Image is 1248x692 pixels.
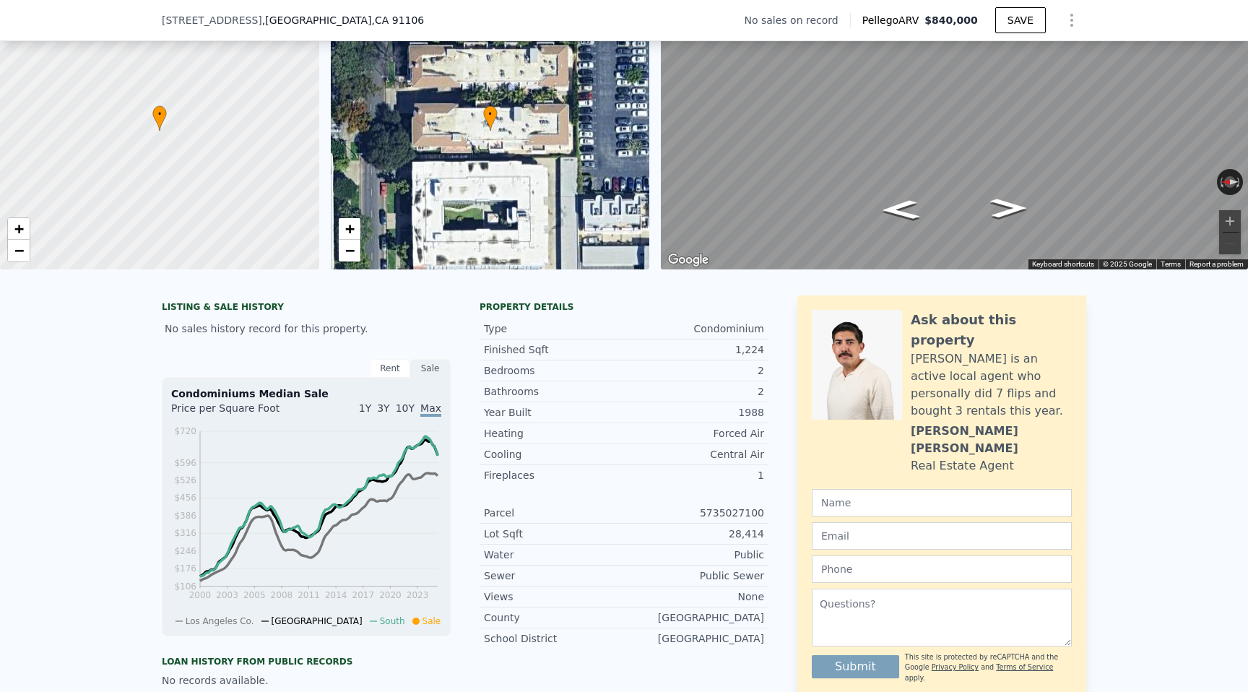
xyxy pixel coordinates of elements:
[339,240,360,261] a: Zoom out
[924,14,978,26] span: $840,000
[14,220,24,238] span: +
[272,616,363,626] span: [GEOGRAPHIC_DATA]
[484,468,624,483] div: Fireplaces
[484,610,624,625] div: County
[484,405,624,420] div: Year Built
[370,359,410,378] div: Rent
[1217,176,1243,188] button: Reset the view
[484,548,624,562] div: Water
[484,363,624,378] div: Bedrooms
[911,310,1072,350] div: Ask about this property
[162,673,451,688] div: No records available.
[174,493,196,503] tspan: $456
[624,384,764,399] div: 2
[174,581,196,592] tspan: $106
[359,402,371,414] span: 1Y
[271,590,293,600] tspan: 2008
[339,218,360,240] a: Zoom in
[1219,210,1241,232] button: Zoom in
[624,527,764,541] div: 28,414
[152,108,167,121] span: •
[996,663,1053,671] a: Terms of Service
[1161,260,1181,268] a: Terms (opens in new tab)
[171,401,306,424] div: Price per Square Foot
[484,506,624,520] div: Parcel
[484,568,624,583] div: Sewer
[174,511,196,521] tspan: $386
[664,251,712,269] img: Google
[262,13,424,27] span: , [GEOGRAPHIC_DATA]
[174,458,196,468] tspan: $596
[162,316,451,342] div: No sales history record for this property.
[484,342,624,357] div: Finished Sqft
[911,423,1072,457] div: [PERSON_NAME] [PERSON_NAME]
[14,241,24,259] span: −
[624,589,764,604] div: None
[911,350,1072,420] div: [PERSON_NAME] is an active local agent who personally did 7 flips and bought 3 rentals this year.
[624,506,764,520] div: 5735027100
[624,568,764,583] div: Public Sewer
[484,527,624,541] div: Lot Sqft
[1032,259,1094,269] button: Keyboard shortcuts
[624,405,764,420] div: 1988
[975,194,1043,222] path: Go South, S Mentor Ave
[1236,169,1244,195] button: Rotate clockwise
[8,218,30,240] a: Zoom in
[812,655,899,678] button: Submit
[1189,260,1244,268] a: Report a problem
[911,457,1014,475] div: Real Estate Agent
[480,301,768,313] div: Property details
[1057,6,1086,35] button: Show Options
[325,590,347,600] tspan: 2014
[8,240,30,261] a: Zoom out
[380,616,405,626] span: South
[484,384,624,399] div: Bathrooms
[352,590,375,600] tspan: 2017
[371,14,424,26] span: , CA 91106
[1217,169,1225,195] button: Rotate counterclockwise
[174,426,196,436] tspan: $720
[407,590,429,600] tspan: 2023
[624,342,764,357] div: 1,224
[162,301,451,316] div: LISTING & SALE HISTORY
[484,447,624,462] div: Cooling
[624,447,764,462] div: Central Air
[174,528,196,538] tspan: $316
[396,402,415,414] span: 10Y
[1219,233,1241,254] button: Zoom out
[995,7,1046,33] button: SAVE
[484,426,624,441] div: Heating
[744,13,849,27] div: No sales on record
[484,589,624,604] div: Views
[186,616,254,626] span: Los Angeles Co.
[174,475,196,485] tspan: $526
[379,590,402,600] tspan: 2020
[174,546,196,556] tspan: $246
[664,251,712,269] a: Open this area in Google Maps (opens a new window)
[484,321,624,336] div: Type
[812,522,1072,550] input: Email
[243,590,266,600] tspan: 2005
[162,656,451,667] div: Loan history from public records
[932,663,979,671] a: Privacy Policy
[624,468,764,483] div: 1
[865,196,936,225] path: Go North, S Mentor Ave
[298,590,320,600] tspan: 2011
[812,489,1072,516] input: Name
[624,426,764,441] div: Forced Air
[812,555,1072,583] input: Phone
[905,652,1072,683] div: This site is protected by reCAPTCHA and the Google and apply.
[862,13,925,27] span: Pellego ARV
[171,386,441,401] div: Condominiums Median Sale
[1103,260,1152,268] span: © 2025 Google
[377,402,389,414] span: 3Y
[483,105,498,131] div: •
[152,105,167,131] div: •
[410,359,451,378] div: Sale
[422,616,441,626] span: Sale
[162,13,262,27] span: [STREET_ADDRESS]
[624,548,764,562] div: Public
[484,631,624,646] div: School District
[420,402,441,417] span: Max
[624,610,764,625] div: [GEOGRAPHIC_DATA]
